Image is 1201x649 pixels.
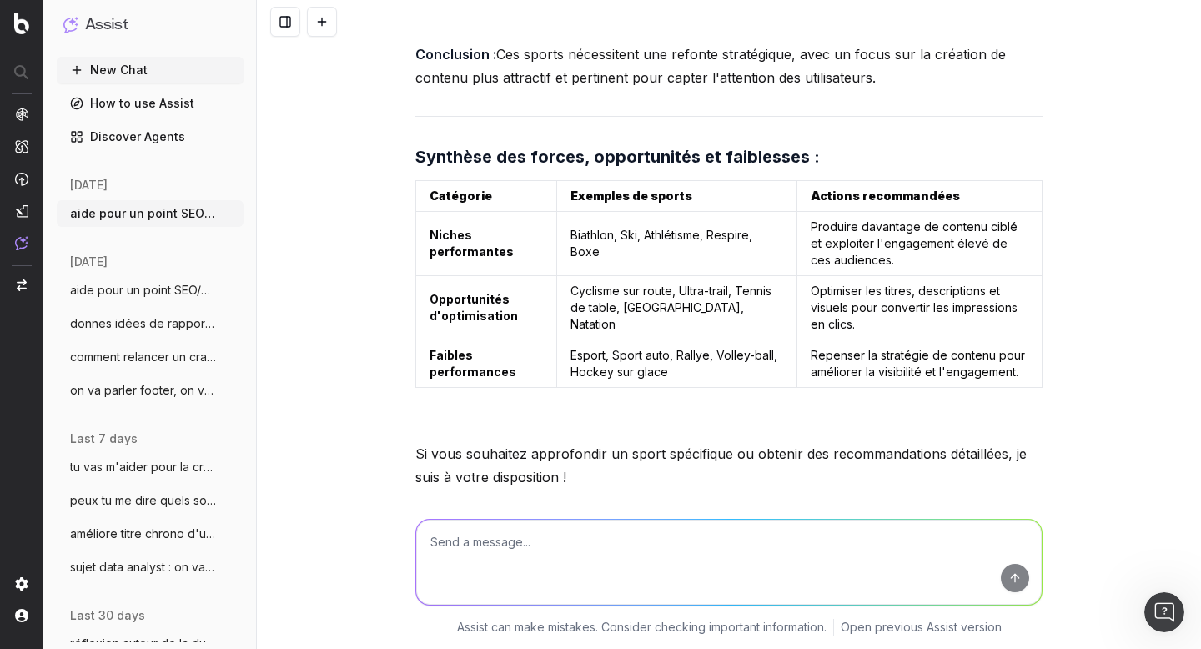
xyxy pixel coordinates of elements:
[70,177,108,194] span: [DATE]
[797,340,1043,388] td: Repenser la stratégie de contenu pour améliorer la visibilité et l'engagement.
[63,13,237,37] button: Assist
[556,212,797,276] td: Biathlon, Ski, Athlétisme, Respire, Boxe
[415,43,1043,89] p: Ces sports nécessitent une refonte stratégique, avec un focus sur la création de contenu plus att...
[556,276,797,340] td: Cyclisme sur route, Ultra-trail, Tennis de table, [GEOGRAPHIC_DATA], Natation
[15,204,28,218] img: Studio
[15,609,28,622] img: My account
[70,349,217,365] span: comment relancer un crawl ?
[415,147,820,167] strong: Synthèse des forces, opportunités et faiblesses :
[70,254,108,270] span: [DATE]
[57,123,244,150] a: Discover Agents
[70,205,217,222] span: aide pour un point SEO-date, je vais te
[841,619,1002,636] a: Open previous Assist version
[57,521,244,547] button: améliore titre chrono d'un article : sur
[57,277,244,304] button: aide pour un point SEO/Data, on va trait
[430,189,492,203] strong: Catégorie
[1144,592,1184,632] iframe: Intercom live chat
[430,348,516,379] strong: Faibles performances
[797,212,1043,276] td: Produire davantage de contenu ciblé et exploiter l'engagement élevé de ces audiences.
[57,200,244,227] button: aide pour un point SEO-date, je vais te
[57,57,244,83] button: New Chat
[70,459,217,475] span: tu vas m'aider pour la création de [PERSON_NAME]
[556,340,797,388] td: Esport, Sport auto, Rallye, Volley-ball, Hockey sur glace
[15,577,28,591] img: Setting
[70,382,217,399] span: on va parler footer, on va faire une vra
[70,526,217,542] span: améliore titre chrono d'un article : sur
[415,46,496,63] strong: Conclusion :
[15,108,28,121] img: Analytics
[15,139,28,153] img: Intelligence
[811,189,960,203] strong: Actions recommandées
[570,189,692,203] strong: Exemples de sports
[57,344,244,370] button: comment relancer un crawl ?
[63,17,78,33] img: Assist
[57,90,244,117] a: How to use Assist
[15,236,28,250] img: Assist
[70,315,217,332] span: donnes idées de rapport pour optimiser l
[57,454,244,480] button: tu vas m'aider pour la création de [PERSON_NAME]
[415,442,1043,489] p: Si vous souhaitez approfondir un sport spécifique ou obtenir des recommandations détaillées, je s...
[57,377,244,404] button: on va parler footer, on va faire une vra
[70,607,145,624] span: last 30 days
[15,172,28,186] img: Activation
[57,310,244,337] button: donnes idées de rapport pour optimiser l
[85,13,128,37] h1: Assist
[14,13,29,34] img: Botify logo
[17,279,27,291] img: Switch project
[70,282,217,299] span: aide pour un point SEO/Data, on va trait
[57,487,244,514] button: peux tu me dire quels sont les fiches jo
[797,276,1043,340] td: Optimiser les titres, descriptions et visuels pour convertir les impressions en clics.
[70,430,138,447] span: last 7 days
[430,228,514,259] strong: Niches performantes
[70,559,217,576] span: sujet data analyst : on va faire un rap
[457,619,827,636] p: Assist can make mistakes. Consider checking important information.
[57,554,244,581] button: sujet data analyst : on va faire un rap
[430,292,518,323] strong: Opportunités d'optimisation
[70,492,217,509] span: peux tu me dire quels sont les fiches jo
